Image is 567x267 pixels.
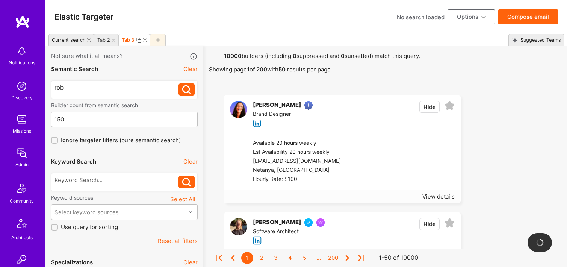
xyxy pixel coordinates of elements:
div: Notifications [9,59,35,67]
div: [EMAIL_ADDRESS][DOMAIN_NAME] [253,157,354,166]
div: Netanya, [GEOGRAPHIC_DATA] [253,166,354,175]
div: Select keyword sources [54,208,119,216]
img: Architects [13,215,31,234]
div: 5 [298,252,310,264]
div: 4 [284,252,296,264]
i: icon Info [189,52,198,61]
img: Vetted A.Teamer [304,218,313,227]
div: rob [54,83,179,91]
img: User Avatar [230,101,247,118]
div: [PERSON_NAME] [253,101,301,110]
i: icon ArrowDownBlack [481,15,486,20]
img: Community [13,179,31,197]
img: loading [535,238,544,247]
i: icon Close [112,38,115,42]
img: teamwork [14,112,29,127]
div: Discovery [11,94,33,102]
div: Available 20 hours weekly [253,139,354,148]
div: 200 [327,252,339,264]
div: Keyword Search [51,158,96,165]
div: View details [422,193,455,200]
button: Clear [183,65,198,73]
div: Tab 3 [122,37,134,43]
img: logo [15,15,30,29]
img: Been on Mission [316,218,325,227]
button: Select All [168,194,198,204]
span: builders (including suppressed and sunsetted) match this query. [209,52,561,73]
i: icon Close [87,38,91,42]
strong: 10000 [224,52,242,59]
strong: 0 [341,52,345,59]
img: Invite [14,252,29,267]
div: Est Availability 20 hours weekly [253,148,354,157]
img: discovery [14,79,29,94]
div: Tab 2 [97,37,110,43]
a: User Avatar [230,218,247,245]
strong: 1 [247,66,249,73]
i: icon Close [143,38,147,42]
img: admin teamwork [14,146,29,161]
div: Brand Designer [253,110,316,119]
p: Showing page of with results per page. [209,65,561,73]
div: [PERSON_NAME] [253,218,301,227]
button: Reset all filters [158,237,198,245]
div: Current search [52,37,86,43]
i: icon Plus [156,38,160,42]
div: ... [313,252,325,264]
div: 3 [270,252,282,264]
div: Community [10,197,34,205]
button: Options [448,9,495,24]
img: High Potential User [304,101,313,110]
div: Specializations [51,258,93,266]
span: Use query for sorting [61,223,118,231]
button: Hide [419,218,440,230]
label: Builder count from semantic search [51,102,198,109]
i: icon Search [182,178,191,187]
span: Ignore targeter filters (pure semantic search) [61,136,181,144]
button: Compose email [498,9,558,24]
label: Keyword sources [51,194,93,201]
div: Semantic Search [51,65,98,73]
i: icon EmptyStar [445,101,455,111]
div: No search loaded [397,13,445,21]
div: Software Architect [253,227,328,236]
i: icon linkedIn [253,236,262,245]
img: bell [14,44,29,59]
div: Suggested Teams [517,35,561,46]
div: 2 [256,252,268,264]
div: Hourly Rate: $100 [253,175,354,184]
strong: 50 [278,66,286,73]
a: User Avatar [230,101,247,127]
div: Missions [13,127,31,135]
strong: 0 [293,52,296,59]
h3: Elastic Targeter [54,12,113,21]
i: icon Chevron [189,210,192,214]
strong: 200 [256,66,267,73]
button: Clear [183,258,198,266]
i: icon SuggestedTeamsInactive [512,37,517,43]
i: icon Search [182,85,191,94]
span: Not sure what it all means? [51,52,123,61]
i: icon Copy [136,37,142,43]
div: 1-50 of 10000 [379,254,418,262]
img: User Avatar [230,218,247,235]
button: Clear [183,158,198,165]
div: 1 [241,252,253,264]
i: icon EmptyStar [445,218,455,228]
i: icon linkedIn [253,119,262,128]
div: Architects [11,234,33,241]
button: Hide [419,101,440,113]
div: Admin [15,161,29,168]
